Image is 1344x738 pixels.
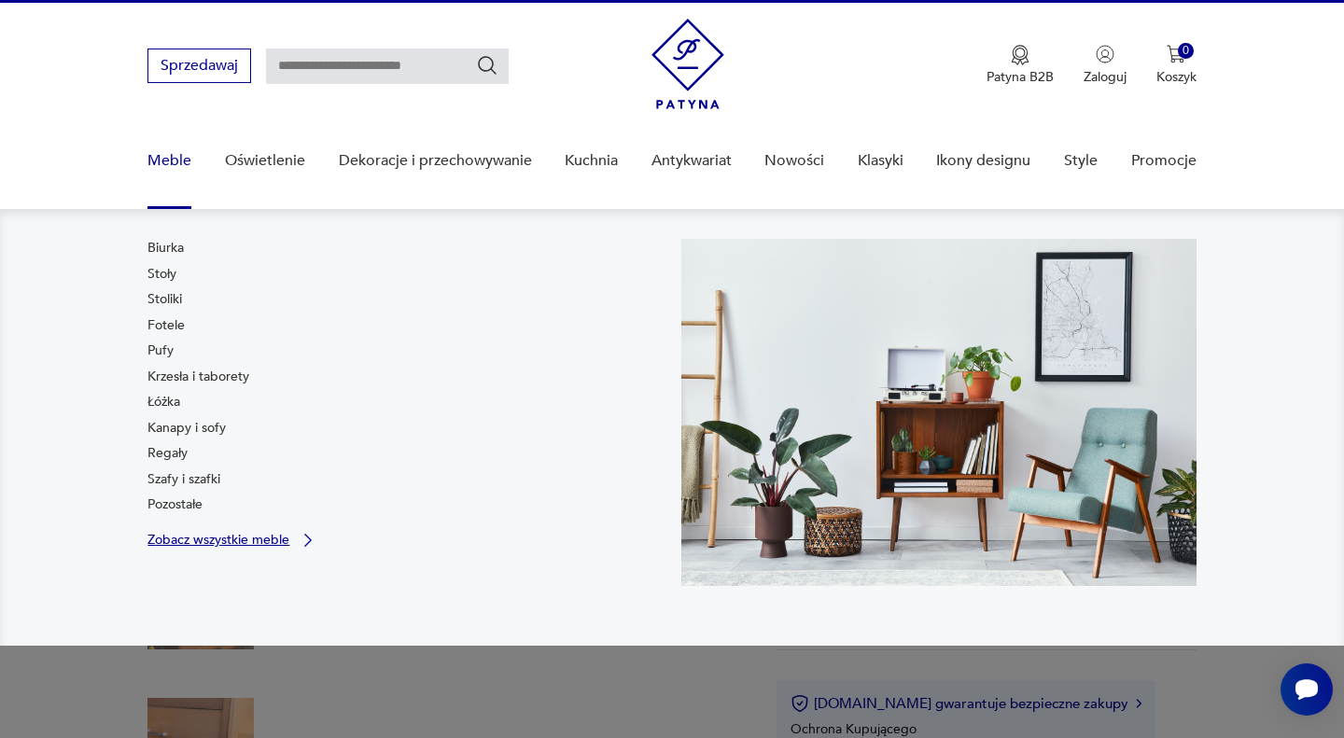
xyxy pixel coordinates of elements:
a: Zobacz wszystkie meble [147,531,317,550]
a: Krzesła i taborety [147,368,249,386]
img: Ikonka użytkownika [1096,45,1114,63]
a: Pozostałe [147,495,203,514]
iframe: Smartsupp widget button [1281,663,1333,716]
a: Kanapy i sofy [147,419,226,438]
a: Style [1064,125,1098,197]
a: Oświetlenie [225,125,305,197]
img: Patyna - sklep z meblami i dekoracjami vintage [651,19,724,109]
a: Meble [147,125,191,197]
img: Ikona medalu [1011,45,1029,65]
a: Antykwariat [651,125,732,197]
button: 0Koszyk [1156,45,1197,86]
a: Kuchnia [565,125,618,197]
a: Sprzedawaj [147,61,251,74]
a: Dekoracje i przechowywanie [339,125,532,197]
p: Zobacz wszystkie meble [147,534,289,546]
a: Fotele [147,316,185,335]
a: Regały [147,444,188,463]
p: Zaloguj [1084,68,1127,86]
a: Promocje [1131,125,1197,197]
a: Ikony designu [936,125,1030,197]
button: Sprzedawaj [147,49,251,83]
a: Klasyki [858,125,903,197]
p: Koszyk [1156,68,1197,86]
img: 969d9116629659dbb0bd4e745da535dc.jpg [681,239,1197,586]
img: Ikona koszyka [1167,45,1185,63]
a: Łóżka [147,393,180,411]
a: Stoły [147,265,176,284]
button: Szukaj [476,54,498,77]
a: Stoliki [147,290,182,309]
div: 0 [1178,43,1194,59]
a: Ikona medaluPatyna B2B [987,45,1054,86]
a: Pufy [147,341,174,360]
button: Zaloguj [1084,45,1127,86]
a: Nowości [764,125,824,197]
p: Patyna B2B [987,68,1054,86]
a: Biurka [147,239,184,258]
a: Szafy i szafki [147,470,220,489]
button: Patyna B2B [987,45,1054,86]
